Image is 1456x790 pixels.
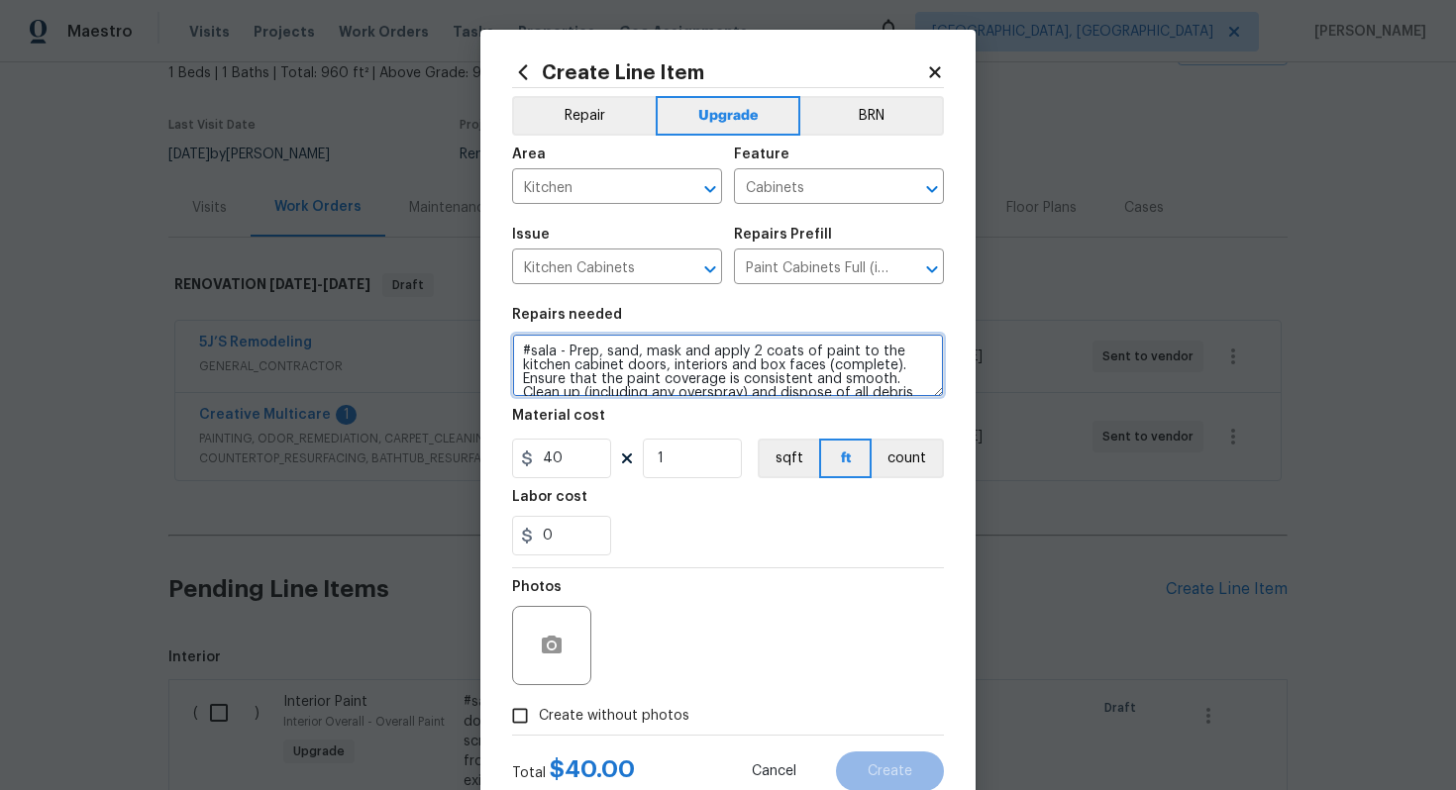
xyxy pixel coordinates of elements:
span: Create without photos [539,706,689,727]
button: sqft [758,439,819,478]
h2: Create Line Item [512,61,926,83]
button: BRN [800,96,944,136]
div: Total [512,759,635,783]
span: $ 40.00 [550,757,635,781]
button: Upgrade [656,96,801,136]
h5: Repairs needed [512,308,622,322]
button: Repair [512,96,656,136]
h5: Material cost [512,409,605,423]
button: Open [918,175,946,203]
button: ft [819,439,872,478]
button: count [872,439,944,478]
span: Create [868,764,912,779]
button: Open [918,255,946,283]
h5: Photos [512,580,562,594]
h5: Feature [734,148,789,161]
span: Cancel [752,764,796,779]
button: Open [696,255,724,283]
h5: Area [512,148,546,161]
button: Open [696,175,724,203]
h5: Labor cost [512,490,587,504]
h5: Repairs Prefill [734,228,832,242]
textarea: #sala - Prep, sand, mask and apply 2 coats of paint to the kitchen cabinet doors, interiors and b... [512,334,944,397]
h5: Issue [512,228,550,242]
